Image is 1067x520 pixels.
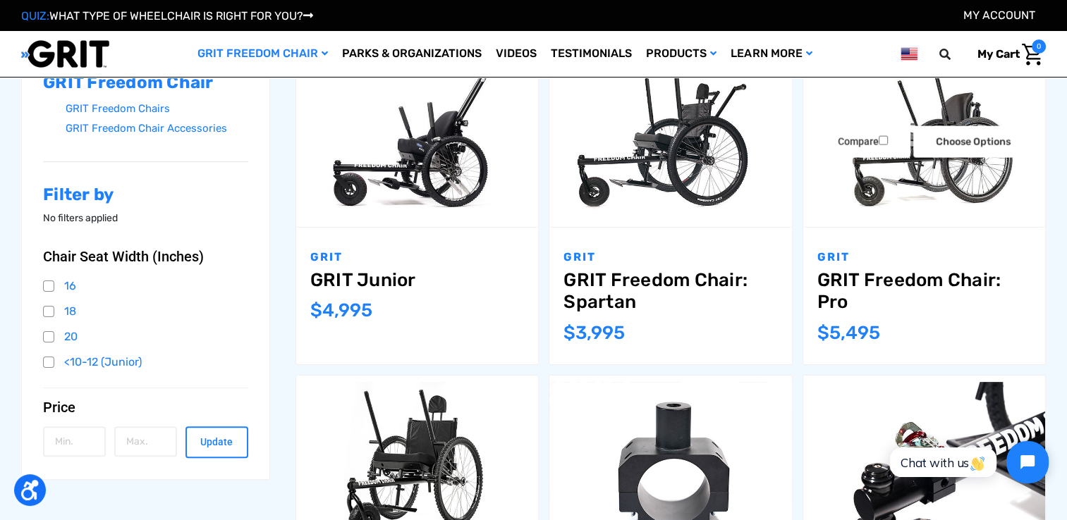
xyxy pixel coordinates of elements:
a: GRIT Freedom Chair [190,31,335,77]
a: Learn More [724,31,819,77]
input: Max. [114,426,177,457]
a: 18 [43,301,248,322]
a: GRIT Freedom Chair: Spartan,$3,995.00 [549,51,791,227]
input: Compare [879,135,888,144]
button: Price [43,399,248,416]
p: GRIT [310,249,524,266]
img: us.png [901,45,917,63]
a: GRIT Freedom Chair: Spartan,$3,995.00 [563,269,777,313]
span: Chair Seat Width (Inches) [43,248,204,265]
a: GRIT Freedom Chair Accessories [66,118,248,139]
a: <10-12 (Junior) [43,352,248,373]
p: No filters applied [43,211,248,225]
span: 0 [1032,39,1046,54]
label: Compare [815,125,910,157]
a: GRIT Freedom Chair: Pro,$5,495.00 [817,269,1031,313]
a: Parks & Organizations [335,31,489,77]
a: Choose Options [913,125,1033,157]
p: GRIT [563,249,777,266]
a: Videos [489,31,544,77]
h2: Filter by [43,185,248,205]
img: GRIT Freedom Chair Pro: the Pro model shown including contoured Invacare Matrx seatback, Spinergy... [803,58,1045,220]
span: My Cart [977,47,1020,61]
input: Min. [43,426,106,457]
a: GRIT Freedom Chair: Pro,$5,495.00 [803,51,1045,227]
button: Chair Seat Width (Inches) [43,248,248,265]
span: $3,995 [563,322,625,344]
img: GRIT Freedom Chair: Spartan [549,58,791,220]
span: $5,495 [817,322,880,344]
img: GRIT All-Terrain Wheelchair and Mobility Equipment [21,39,109,68]
a: 16 [43,276,248,297]
a: Products [639,31,724,77]
a: GRIT Freedom Chairs [66,99,248,119]
a: GRIT Junior,$4,995.00 [296,51,538,227]
span: QUIZ: [21,9,49,23]
iframe: Tidio Chat [874,429,1061,495]
img: Cart [1022,44,1042,66]
span: $4,995 [310,299,372,321]
a: GRIT Junior,$4,995.00 [310,269,524,291]
input: Search [946,39,967,69]
p: GRIT [817,249,1031,266]
img: GRIT Junior: GRIT Freedom Chair all terrain wheelchair engineered specifically for kids [296,58,538,220]
button: Update [185,426,248,458]
a: Testimonials [544,31,639,77]
a: Cart with 0 items [967,39,1046,69]
span: Price [43,399,75,416]
h2: GRIT Freedom Chair [43,73,248,93]
a: Account [963,8,1035,22]
a: 20 [43,326,248,347]
a: QUIZ:WHAT TYPE OF WHEELCHAIR IS RIGHT FOR YOU? [21,9,313,23]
